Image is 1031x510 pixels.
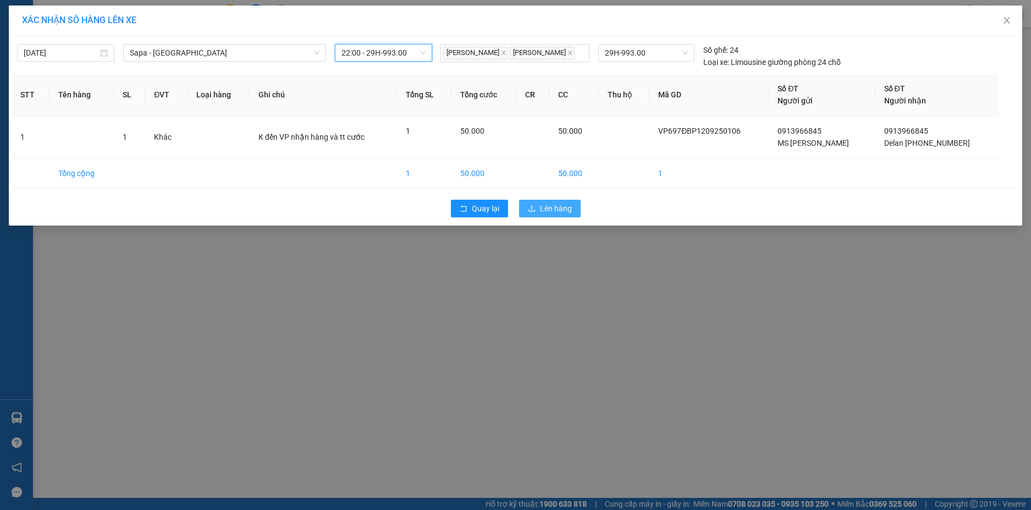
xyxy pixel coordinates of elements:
[605,45,688,61] span: 29H-993.00
[49,158,114,189] td: Tổng cộng
[406,127,410,135] span: 1
[18,14,83,20] strong: Người gửi hàng xác nhận
[130,45,319,61] span: Sapa - Ninh Bình
[567,50,573,56] span: close
[123,133,127,141] span: 1
[778,127,822,135] span: 0913966845
[472,202,499,215] span: Quay lại
[460,205,467,213] span: rollback
[778,96,813,105] span: Người gửi
[884,84,905,93] span: Số ĐT
[49,74,114,116] th: Tên hàng
[451,74,516,116] th: Tổng cước
[516,74,549,116] th: CR
[510,47,575,59] span: [PERSON_NAME]
[599,74,649,116] th: Thu hộ
[703,44,728,56] span: Số ghế:
[258,133,365,141] span: K đến VP nhận hàng và tt cước
[991,6,1022,36] button: Close
[549,74,599,116] th: CC
[10,23,90,35] span: Tôi đã đọc và đồng ý với các nội dung trên
[24,47,98,59] input: 12/09/2025
[145,116,187,158] td: Khác
[528,205,536,213] span: upload
[519,200,581,217] button: uploadLên hàng
[451,200,508,217] button: rollbackQuay lại
[558,127,582,135] span: 50.000
[250,74,397,116] th: Ghi chú
[658,127,741,135] span: VP697ĐBP1209250106
[540,202,572,215] span: Lên hàng
[4,49,84,63] span: Copyright © 2021 – All Rights Reserved
[313,50,320,56] span: down
[443,47,508,59] span: [PERSON_NAME]
[50,49,71,56] a: VeXeRe
[649,158,769,189] td: 1
[12,74,49,116] th: STT
[778,139,849,147] span: MS [PERSON_NAME]
[341,45,426,61] span: 22:00 - 29H-993.00
[884,127,928,135] span: 0913966845
[145,74,187,116] th: ĐVT
[460,127,484,135] span: 50.000
[501,50,506,56] span: close
[103,13,152,30] strong: Quét để tra cứu đơn hàng
[1002,16,1011,25] span: close
[188,74,250,116] th: Loại hàng
[703,44,738,56] div: 24
[703,56,841,68] div: Limousine giường phòng 24 chỗ
[12,116,49,158] td: 1
[114,74,145,116] th: SL
[703,56,729,68] span: Loại xe:
[649,74,769,116] th: Mã GD
[397,158,451,189] td: 1
[884,96,926,105] span: Người nhận
[22,15,136,25] span: XÁC NHẬN SỐ HÀNG LÊN XE
[397,74,451,116] th: Tổng SL
[884,139,970,147] span: Delan [PHONE_NUMBER]
[451,158,516,189] td: 50.000
[778,84,798,93] span: Số ĐT
[549,158,599,189] td: 50.000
